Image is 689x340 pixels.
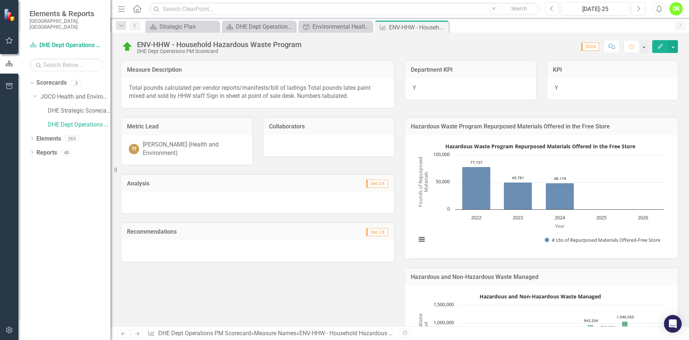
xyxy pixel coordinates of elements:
[137,40,301,49] div: ENV-HHW - Household Hazardous Waste Program
[29,59,103,71] input: Search Below...
[411,123,672,130] h3: Hazardous Waste Program Repurposed Materials Offered in the Free Store
[434,301,454,308] text: 1,500,000
[269,123,389,130] h3: Collaborators
[504,182,532,209] path: 2023, 49,781. # Lbs of Repurposed Materials Offered-Free Store .
[127,123,247,130] h3: Metric Lead
[121,41,133,53] img: On Target
[447,205,450,212] text: 0
[65,135,79,142] div: 265
[158,330,251,337] a: DHE Dept Operations PM Scorecard
[413,84,416,91] span: Y
[36,79,67,87] a: Scorecards
[561,2,630,15] button: [DATE]-25
[299,330,429,337] div: ENV-HHW - Household Hazardous Waste Program
[224,22,294,31] a: DHE Dept Operations PM Scorecard
[616,314,634,319] text: 1,046,055
[159,22,217,31] div: Strategic Plan
[413,141,671,251] div: Hazardous Waste Program Repurposed Materials Offered in the Free Store. Highcharts interactive ch...
[29,18,103,30] small: [GEOGRAPHIC_DATA], [GEOGRAPHIC_DATA]
[36,135,61,143] a: Elements
[434,319,454,326] text: 1,000,000
[148,329,394,338] div: » »
[36,149,57,157] a: Reports
[462,167,491,209] path: 2022, 77,737. # Lbs of Repurposed Materials Offered-Free Store .
[584,318,598,323] text: 943,204
[143,141,245,157] div: [PERSON_NAME] (Health and Environment)
[501,4,538,14] button: Search
[417,234,427,245] button: View chart menu, Hazardous Waste Program Repurposed Materials Offered in the Free Store
[70,80,82,86] div: 3
[554,176,566,181] text: 48,174
[40,93,110,101] a: JOCO Health and Environment
[417,157,429,207] text: Pounds of Repurposed Materials
[4,8,17,21] img: ClearPoint Strategy
[471,214,481,221] text: 2022
[638,214,648,221] text: 2026
[29,9,103,18] span: Elements & Reports
[411,67,531,73] h3: Department KPI
[147,22,217,31] a: Strategic Plan
[127,67,389,73] h3: Measure Description
[61,149,73,156] div: 40
[129,144,139,154] div: TT
[545,237,661,243] button: Show # Lbs of Repurposed Materials Offered-Free Store
[413,141,668,251] svg: Interactive chart
[470,160,483,165] text: 77,737
[581,43,599,51] span: 2024
[513,214,523,221] text: 2023
[129,84,371,100] span: Total pounds calculated per vendor reports/manifests/bill of ladings Total pounds latex paint mix...
[127,229,307,235] h3: Recommendations
[555,214,565,221] text: 2024
[48,121,110,129] a: DHE Dept Operations PM Scorecard
[254,330,296,337] a: Measure Names
[480,293,601,300] text: Hazardous and Non-Hazardous Waste Managed
[366,180,388,188] span: Dec-24
[669,2,683,15] button: DK
[436,178,450,185] text: 50,000
[445,143,635,150] text: Hazardous Waste Program Repurposed Materials Offered in the Free Store
[664,315,682,333] div: Open Intercom Messenger
[312,22,370,31] div: Environmental Health - A safe and sustainable environment contributes to a high quality of life. ...
[555,84,558,91] span: Y
[512,175,524,180] text: 49,781
[300,22,370,31] a: Environmental Health - A safe and sustainable environment contributes to a high quality of life. ...
[601,325,615,330] text: 768,559
[546,183,574,209] path: 2024, 48,174. # Lbs of Repurposed Materials Offered-Free Store .
[411,274,672,280] h3: Hazardous and Non-Hazardous Waste Managed
[137,49,301,54] div: DHE Dept Operations PM Scorecard
[366,228,388,236] span: Dec-24
[553,67,673,73] h3: KPI
[511,6,527,11] span: Search
[596,214,607,221] text: 2025
[433,151,450,157] text: 100,000
[149,3,540,15] input: Search ClearPoint...
[29,41,103,50] a: DHE Dept Operations PM Scorecard
[236,22,294,31] div: DHE Dept Operations PM Scorecard
[127,180,258,187] h3: Analysis
[389,23,447,32] div: ENV-HHW - Household Hazardous Waste Program
[48,107,110,115] a: DHE Strategic Scorecard-Current Year's Plan
[563,5,627,14] div: [DATE]-25
[555,223,565,229] text: Year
